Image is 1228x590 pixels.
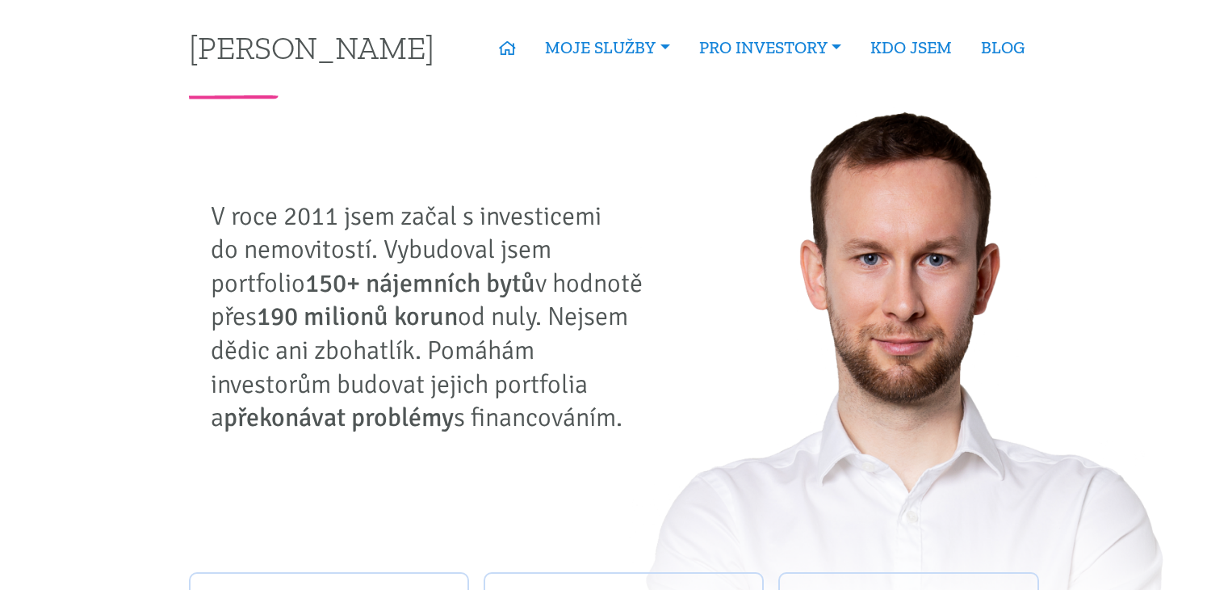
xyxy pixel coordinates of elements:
a: PRO INVESTORY [685,29,856,66]
a: BLOG [966,29,1039,66]
p: V roce 2011 jsem začal s investicemi do nemovitostí. Vybudoval jsem portfolio v hodnotě přes od n... [211,200,655,435]
strong: 190 milionů korun [257,301,458,332]
strong: 150+ nájemních bytů [305,268,535,299]
a: [PERSON_NAME] [189,32,434,63]
strong: překonávat problémy [224,402,454,433]
a: MOJE SLUŽBY [530,29,684,66]
a: KDO JSEM [856,29,966,66]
